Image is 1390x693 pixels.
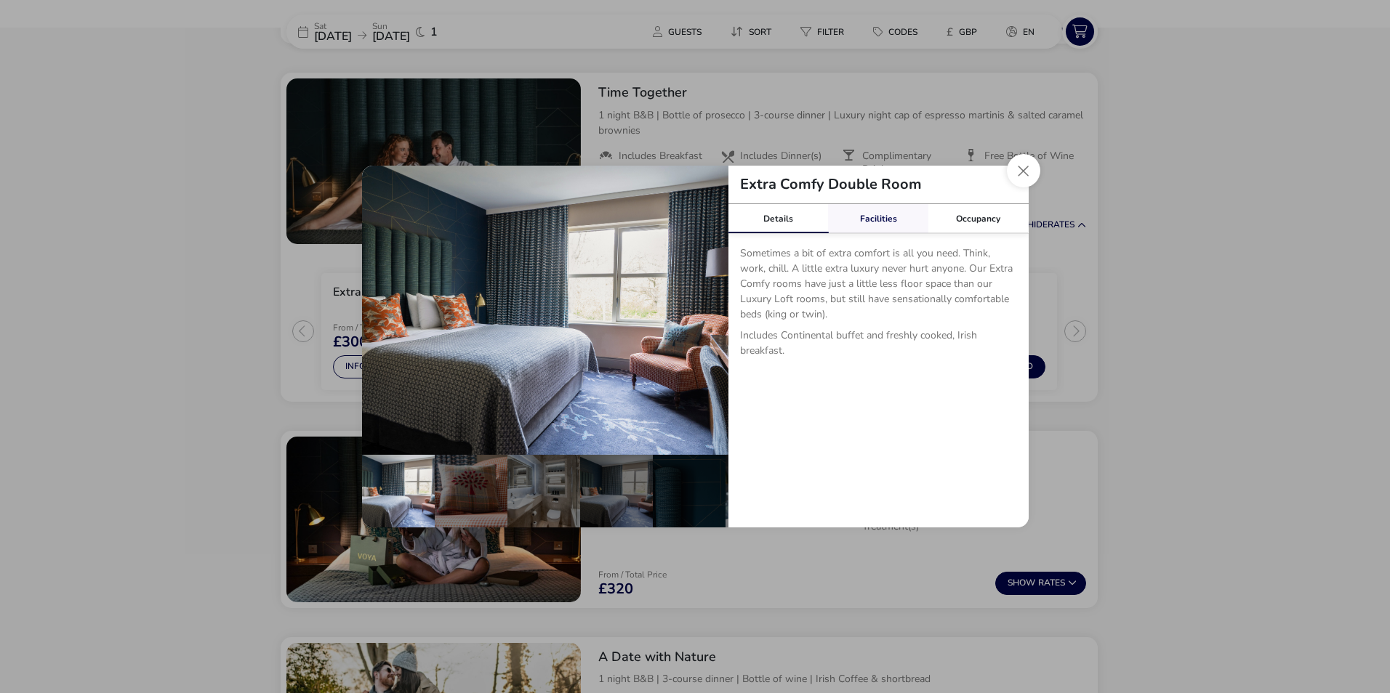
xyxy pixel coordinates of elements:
div: Occupancy [928,204,1029,233]
p: Sometimes a bit of extra comfort is all you need. Think, work, chill. A little extra luxury never... [740,246,1017,328]
div: details [362,166,1029,527]
img: 2fc8d8194b289e90031513efd3cd5548923c7455a633bcbef55e80dd528340a8 [362,166,728,455]
button: Close dialog [1007,154,1040,187]
p: Includes Continental buffet and freshly cooked, Irish breakfast. [740,328,1017,364]
div: Facilities [828,204,928,233]
h2: Extra Comfy Double Room [728,177,933,192]
div: Details [728,204,829,233]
